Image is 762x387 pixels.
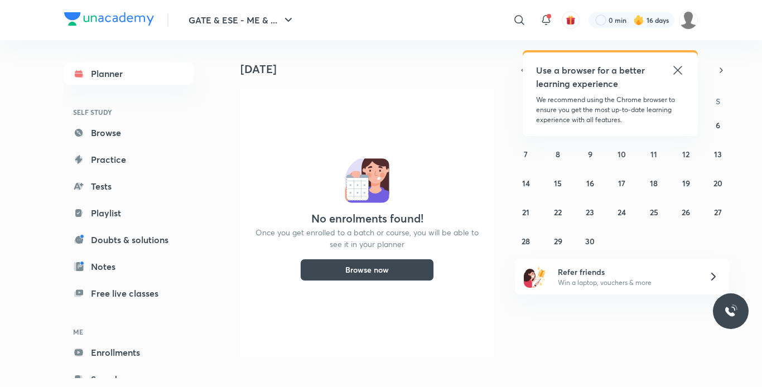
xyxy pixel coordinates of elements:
[709,174,727,192] button: September 20, 2025
[311,212,423,225] h4: No enrolments found!
[713,178,722,188] abbr: September 20, 2025
[682,207,690,217] abbr: September 26, 2025
[64,12,154,26] img: Company Logo
[645,145,663,163] button: September 11, 2025
[64,175,194,197] a: Tests
[549,232,567,250] button: September 29, 2025
[677,145,695,163] button: September 12, 2025
[581,203,599,221] button: September 23, 2025
[588,149,592,159] abbr: September 9, 2025
[556,149,560,159] abbr: September 8, 2025
[64,62,194,85] a: Planner
[650,149,657,159] abbr: September 11, 2025
[709,145,727,163] button: September 13, 2025
[517,174,535,192] button: September 14, 2025
[716,96,720,107] abbr: Saturday
[585,236,595,246] abbr: September 30, 2025
[64,202,194,224] a: Playlist
[618,178,625,188] abbr: September 17, 2025
[554,207,562,217] abbr: September 22, 2025
[682,149,689,159] abbr: September 12, 2025
[64,12,154,28] a: Company Logo
[581,174,599,192] button: September 16, 2025
[524,149,528,159] abbr: September 7, 2025
[522,178,530,188] abbr: September 14, 2025
[345,158,389,203] img: No events
[182,9,302,31] button: GATE & ESE - ME & ...
[300,259,434,281] button: Browse now
[581,232,599,250] button: September 30, 2025
[716,120,720,130] abbr: September 6, 2025
[536,64,647,90] h5: Use a browser for a better learning experience
[618,149,626,159] abbr: September 10, 2025
[586,178,594,188] abbr: September 16, 2025
[549,203,567,221] button: September 22, 2025
[254,226,480,250] p: Once you get enrolled to a batch or course, you will be able to see it in your planner
[613,203,631,221] button: September 24, 2025
[618,207,626,217] abbr: September 24, 2025
[586,207,594,217] abbr: September 23, 2025
[558,266,695,278] h6: Refer friends
[558,278,695,288] p: Win a laptop, vouchers & more
[724,304,737,318] img: ttu
[64,255,194,278] a: Notes
[64,282,194,304] a: Free live classes
[524,265,546,288] img: referral
[613,145,631,163] button: September 10, 2025
[517,145,535,163] button: September 7, 2025
[682,178,690,188] abbr: September 19, 2025
[709,203,727,221] button: September 27, 2025
[677,174,695,192] button: September 19, 2025
[522,207,529,217] abbr: September 21, 2025
[645,203,663,221] button: September 25, 2025
[562,11,580,29] button: avatar
[64,103,194,122] h6: SELF STUDY
[709,116,727,134] button: September 6, 2025
[549,145,567,163] button: September 8, 2025
[240,62,503,76] h4: [DATE]
[714,149,722,159] abbr: September 13, 2025
[650,178,658,188] abbr: September 18, 2025
[64,341,194,364] a: Enrollments
[64,322,194,341] h6: ME
[64,122,194,144] a: Browse
[645,174,663,192] button: September 18, 2025
[650,207,658,217] abbr: September 25, 2025
[517,203,535,221] button: September 21, 2025
[536,95,684,125] p: We recommend using the Chrome browser to ensure you get the most up-to-date learning experience w...
[549,174,567,192] button: September 15, 2025
[581,145,599,163] button: September 9, 2025
[522,236,530,246] abbr: September 28, 2025
[554,236,562,246] abbr: September 29, 2025
[517,232,535,250] button: September 28, 2025
[633,14,644,26] img: streak
[554,178,562,188] abbr: September 15, 2025
[613,174,631,192] button: September 17, 2025
[714,207,722,217] abbr: September 27, 2025
[64,229,194,251] a: Doubts & solutions
[679,11,698,30] img: Mujtaba Ahsan
[677,203,695,221] button: September 26, 2025
[64,148,194,171] a: Practice
[566,15,576,25] img: avatar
